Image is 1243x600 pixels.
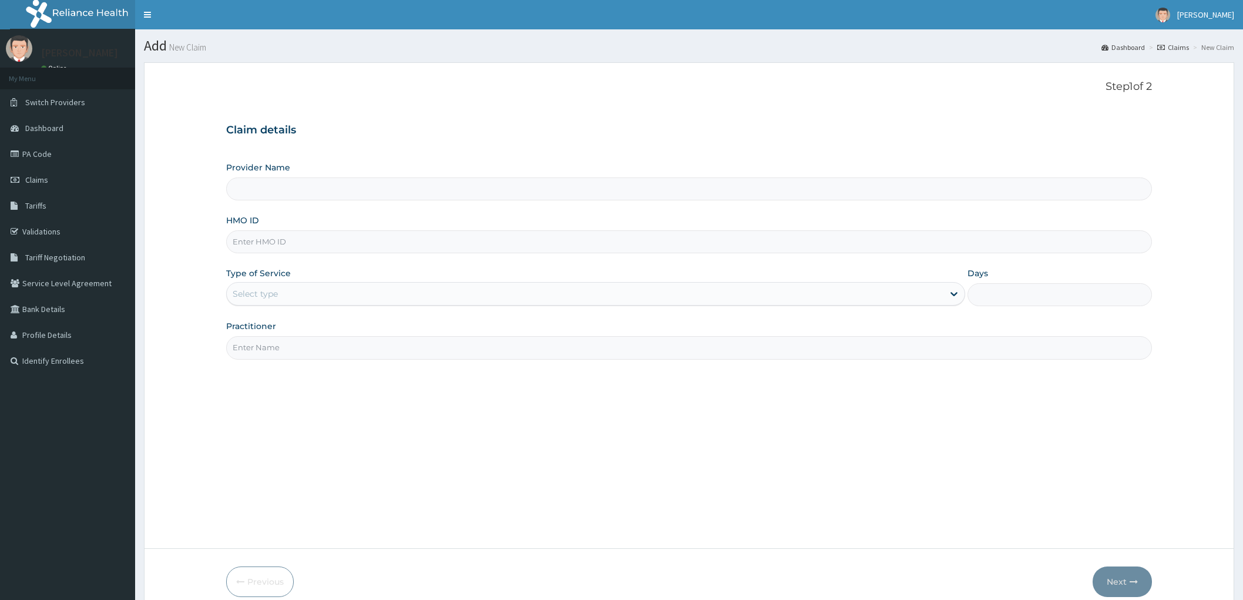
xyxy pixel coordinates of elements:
[41,64,69,72] a: Online
[226,320,276,332] label: Practitioner
[226,267,291,279] label: Type of Service
[6,35,32,62] img: User Image
[226,162,290,173] label: Provider Name
[1157,42,1189,52] a: Claims
[25,252,85,263] span: Tariff Negotiation
[25,97,85,108] span: Switch Providers
[1101,42,1145,52] a: Dashboard
[226,81,1152,93] p: Step 1 of 2
[226,124,1152,137] h3: Claim details
[226,230,1152,253] input: Enter HMO ID
[1155,8,1170,22] img: User Image
[233,288,278,300] div: Select type
[41,48,118,58] p: [PERSON_NAME]
[25,123,63,133] span: Dashboard
[226,567,294,597] button: Previous
[1190,42,1234,52] li: New Claim
[226,214,259,226] label: HMO ID
[25,200,46,211] span: Tariffs
[226,336,1152,359] input: Enter Name
[1093,567,1152,597] button: Next
[167,43,206,52] small: New Claim
[1177,9,1234,20] span: [PERSON_NAME]
[144,38,1234,53] h1: Add
[25,175,48,185] span: Claims
[967,267,988,279] label: Days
